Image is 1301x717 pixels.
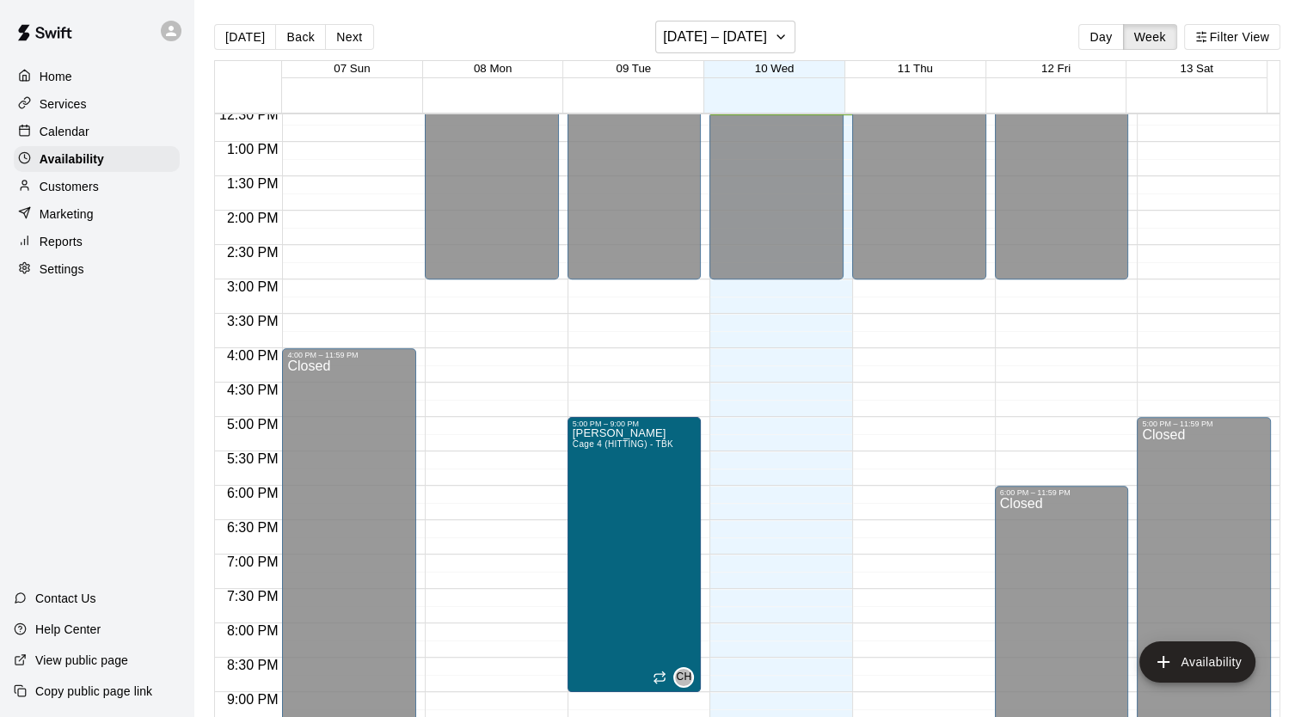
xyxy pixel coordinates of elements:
a: Settings [14,256,180,282]
div: 6:00 PM – 11:59 PM [1000,488,1124,497]
p: Settings [40,260,84,278]
button: 10 Wed [755,62,795,75]
button: 11 Thu [898,62,933,75]
a: Reports [14,229,180,254]
span: 2:30 PM [223,245,283,260]
button: Back [275,24,326,50]
span: 8:30 PM [223,658,283,672]
p: Reports [40,233,83,250]
a: Customers [14,174,180,199]
p: Services [40,95,87,113]
button: 12 Fri [1041,62,1071,75]
span: 6:30 PM [223,520,283,535]
a: Availability [14,146,180,172]
button: Week [1123,24,1177,50]
p: Help Center [35,621,101,638]
p: Contact Us [35,590,96,607]
a: Calendar [14,119,180,144]
span: 5:00 PM [223,417,283,432]
div: 4:00 PM – 11:59 PM [287,351,411,359]
button: 09 Tue [616,62,651,75]
button: [DATE] [214,24,276,50]
p: Customers [40,178,99,195]
span: 3:00 PM [223,279,283,294]
button: 13 Sat [1180,62,1213,75]
p: Calendar [40,123,89,140]
button: 08 Mon [474,62,512,75]
span: 1:30 PM [223,176,283,191]
span: 6:00 PM [223,486,283,500]
h6: [DATE] – [DATE] [663,25,767,49]
a: Home [14,64,180,89]
span: 7:00 PM [223,555,283,569]
p: Marketing [40,205,94,223]
p: Home [40,68,72,85]
span: 7:30 PM [223,589,283,604]
div: Cory Harris [673,667,694,688]
span: 2:00 PM [223,211,283,225]
a: Marketing [14,201,180,227]
span: Cage 4 (HITTING) - TBK [573,439,673,449]
button: Day [1078,24,1123,50]
span: 12:30 PM [215,107,282,122]
a: Services [14,91,180,117]
div: 5:00 PM – 11:59 PM [1142,420,1266,428]
span: CH [676,669,691,686]
div: 5:00 PM – 9:00 PM [573,420,697,428]
div: 5:00 PM – 9:00 PM: Available [568,417,702,692]
span: 9:00 PM [223,692,283,707]
button: add [1139,641,1255,683]
button: Filter View [1184,24,1280,50]
span: Recurring availability [653,671,666,684]
button: [DATE] – [DATE] [655,21,795,53]
p: Copy public page link [35,683,152,700]
button: Next [325,24,373,50]
span: 4:00 PM [223,348,283,363]
span: 8:00 PM [223,623,283,638]
span: 5:30 PM [223,451,283,466]
p: Availability [40,150,104,168]
span: 1:00 PM [223,142,283,156]
span: 3:30 PM [223,314,283,328]
p: View public page [35,652,128,669]
button: 07 Sun [334,62,370,75]
span: 4:30 PM [223,383,283,397]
